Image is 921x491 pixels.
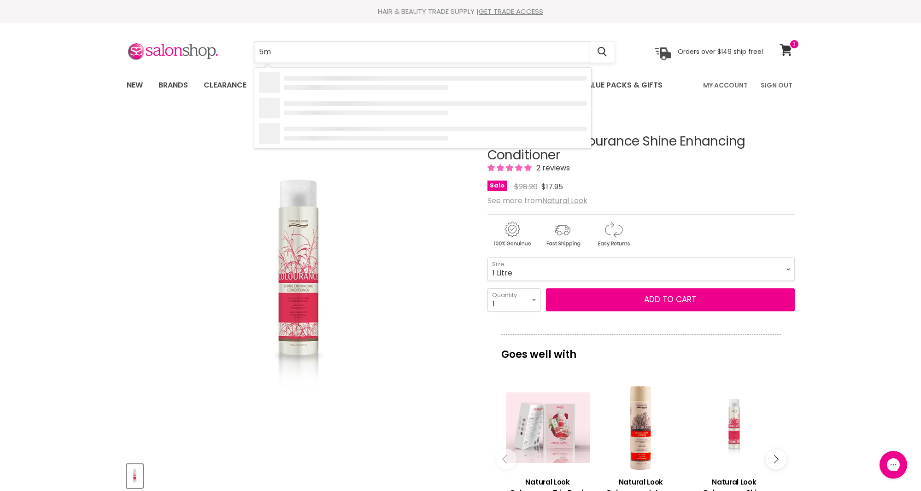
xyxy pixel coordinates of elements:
a: My Account [698,76,753,95]
img: Natural Look Colourance Shine Enhancing Conditioner [128,465,142,487]
div: HAIR & BEAUTY TRADE SUPPLY | [115,7,806,16]
a: Sign Out [755,76,798,95]
a: GET TRADE ACCESS [479,6,543,16]
span: 5.00 stars [487,163,534,173]
span: See more from [487,195,587,206]
a: Brands [152,76,195,95]
p: Orders over $149 ship free! [678,47,763,56]
div: Product thumbnails [125,462,472,488]
img: Natural Look Colourance Shine Enhancing Conditioner [198,133,399,433]
h1: Natural Look Colourance Shine Enhancing Conditioner [487,134,795,163]
input: Search [254,41,590,63]
iframe: Gorgias live chat messenger [875,448,912,482]
ul: Main menu [120,72,684,99]
a: Value Packs & Gifts [575,76,669,95]
div: Natural Look Colourance Shine Enhancing Conditioner image. Click or Scroll to Zoom. [127,111,471,456]
a: New [120,76,150,95]
a: Natural Look [542,195,587,206]
span: Sale [487,181,507,191]
form: Product [254,41,615,63]
span: $28.20 [514,181,538,192]
select: Quantity [487,288,540,311]
p: Goes well with [501,334,781,365]
a: Clearance [197,76,253,95]
nav: Main [115,72,806,99]
img: genuine.gif [487,220,536,248]
img: shipping.gif [538,220,587,248]
button: Add to cart [546,288,795,311]
span: $17.95 [541,181,563,192]
button: Search [590,41,615,63]
button: Natural Look Colourance Shine Enhancing Conditioner [127,464,143,488]
span: 2 reviews [534,163,570,173]
img: returns.gif [589,220,638,248]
